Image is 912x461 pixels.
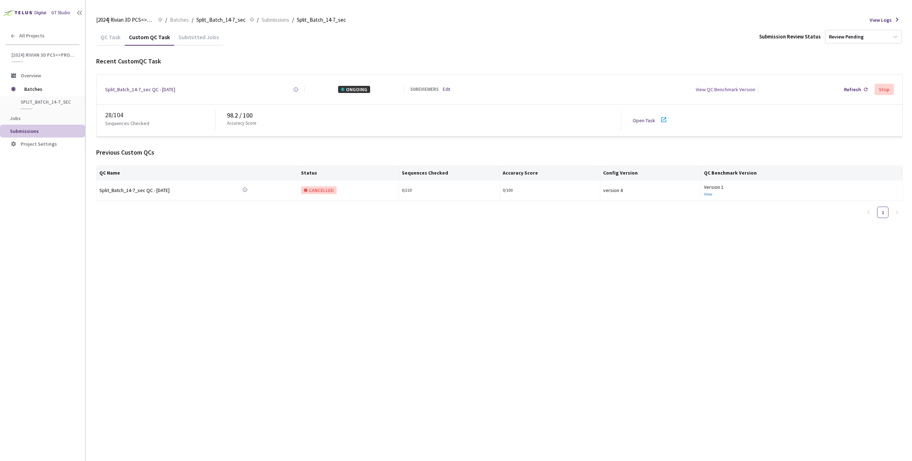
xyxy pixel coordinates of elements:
[21,72,41,79] span: Overview
[261,16,289,24] span: Submissions
[696,86,755,93] div: View QC Benchmark Version
[169,16,190,24] a: Batches
[105,120,149,127] p: Sequences Checked
[879,87,890,92] div: Stop
[877,207,888,218] a: 1
[10,128,39,134] span: Submissions
[298,166,399,180] th: Status
[829,33,864,40] div: Review Pending
[257,16,259,24] li: /
[443,86,450,93] a: Edit
[96,148,903,157] div: Previous Custom QCs
[844,86,861,93] div: Refresh
[863,207,874,218] li: Previous Page
[227,111,621,120] div: 98.2 / 100
[891,207,903,218] li: Next Page
[297,16,346,24] span: Split_Batch_14-7_sec
[105,86,175,93] a: Split_Batch_14-7_sec QC - [DATE]
[759,33,821,40] div: Submission Review Status
[174,33,223,46] div: Submitted Jobs
[503,187,597,194] div: 0/100
[600,166,701,180] th: Config Version
[402,187,497,194] div: 0 / 210
[96,16,154,24] span: [2024] Rivian 3D PCS<>Production
[338,86,370,93] div: ONGOING
[701,166,903,180] th: QC Benchmark Version
[21,141,57,147] span: Project Settings
[292,16,294,24] li: /
[704,191,712,197] a: View
[10,115,21,121] span: Jobs
[227,120,256,127] p: Accuracy Score
[704,183,900,191] div: Version 1
[105,110,215,120] div: 28 / 104
[260,16,291,24] a: Submissions
[196,16,245,24] span: Split_Batch_14-7_sec
[170,16,189,24] span: Batches
[399,166,500,180] th: Sequences Checked
[125,33,174,46] div: Custom QC Task
[891,207,903,218] button: right
[863,207,874,218] button: left
[500,166,601,180] th: Accuracy Score
[301,186,337,194] div: CANCELLED
[11,52,75,58] span: [2024] Rivian 3D PCS<>Production
[96,33,125,46] div: QC Task
[99,186,199,194] div: Split_Batch_14-7_sec QC - [DATE]
[895,210,899,214] span: right
[24,82,73,96] span: Batches
[410,86,439,93] div: 50 REVIEWERS
[603,186,698,194] div: version 4
[51,10,70,16] div: GT Studio
[870,16,892,24] span: View Logs
[165,16,167,24] li: /
[19,33,45,39] span: All Projects
[192,16,193,24] li: /
[96,57,903,66] div: Recent Custom QC Task
[866,210,871,214] span: left
[97,166,298,180] th: QC Name
[21,99,73,105] span: Split_Batch_14-7_sec
[633,117,655,124] a: Open Task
